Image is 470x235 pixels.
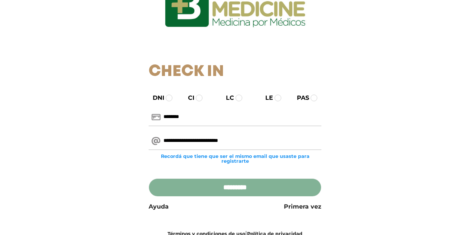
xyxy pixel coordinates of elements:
a: Primera vez [284,202,321,211]
a: Ayuda [149,202,169,211]
small: Recordá que tiene que ser el mismo email que usaste para registrarte [149,154,321,163]
label: LE [259,93,273,102]
h1: Check In [149,63,321,81]
label: PAS [290,93,309,102]
label: LC [219,93,234,102]
label: DNI [146,93,164,102]
label: CI [181,93,194,102]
